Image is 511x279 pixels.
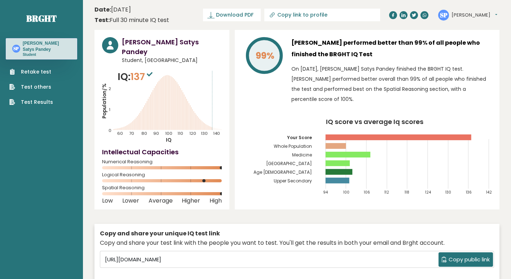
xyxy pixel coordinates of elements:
tspan: 130 [201,130,208,136]
a: Test others [9,83,53,91]
tspan: 94 [323,190,328,195]
span: High [210,199,222,202]
h4: Intellectual Capacities [102,147,222,157]
tspan: 90 [153,130,159,136]
button: Copy public link [439,252,493,267]
h3: [PERSON_NAME] Satys Pandey [23,40,71,52]
tspan: 0 [109,128,111,133]
span: Student, [GEOGRAPHIC_DATA] [122,57,222,64]
b: Date: [94,5,111,14]
tspan: 136 [466,190,472,195]
tspan: 80 [141,130,147,136]
tspan: 1 [109,107,110,112]
tspan: 140 [213,130,220,136]
a: Test Results [9,98,53,106]
p: IQ: [118,70,154,84]
tspan: 118 [405,190,409,195]
tspan: 100 [165,130,172,136]
tspan: IQ [166,137,172,143]
tspan: 106 [364,190,370,195]
a: Retake test [9,68,53,76]
tspan: Upper Secondary [274,178,312,184]
span: Numerical Reasoning [102,160,222,163]
tspan: [GEOGRAPHIC_DATA] [266,160,312,167]
tspan: Your Score [287,134,312,141]
tspan: Age [DEMOGRAPHIC_DATA] [254,169,312,175]
time: [DATE] [94,5,131,14]
tspan: 124 [425,190,431,195]
a: Brght [26,13,57,24]
a: Download PDF [203,9,261,21]
b: Test: [94,16,110,24]
text: SP [440,10,448,19]
tspan: 110 [178,130,184,136]
p: On [DATE], [PERSON_NAME] Satys Pandey finished the BRGHT IQ test. [PERSON_NAME] performed better ... [291,64,492,104]
tspan: 112 [384,190,389,195]
span: Low [102,199,113,202]
tspan: 99% [256,49,274,62]
tspan: Medicine [292,152,312,158]
tspan: IQ score vs average Iq scores [326,117,423,126]
span: Average [149,199,173,202]
span: Copy public link [449,256,490,264]
p: Student [23,52,71,57]
tspan: Whole Population [274,143,312,149]
tspan: Population/% [101,84,108,119]
tspan: 142 [486,190,492,195]
div: Full 30 minute IQ test [94,16,169,25]
tspan: 120 [189,130,196,136]
span: Download PDF [216,11,254,19]
span: Logical Reasoning [102,173,222,176]
tspan: 100 [344,190,350,195]
tspan: 70 [129,130,135,136]
div: Copy and share your unique IQ test link [100,229,494,238]
span: Higher [182,199,200,202]
span: Spatial Reasoning [102,186,222,189]
span: Lower [122,199,139,202]
button: [PERSON_NAME] [451,12,497,19]
tspan: 130 [445,190,451,195]
h3: [PERSON_NAME] Satys Pandey [122,37,222,57]
tspan: 2 [109,86,111,92]
div: Copy and share your test link with the people you want to test. You'll get the results in both yo... [100,239,494,247]
h3: [PERSON_NAME] performed better than 99% of all people who finished the BRGHT IQ Test [291,37,492,60]
tspan: 60 [117,130,123,136]
span: 137 [131,70,154,83]
text: SP [13,46,19,52]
